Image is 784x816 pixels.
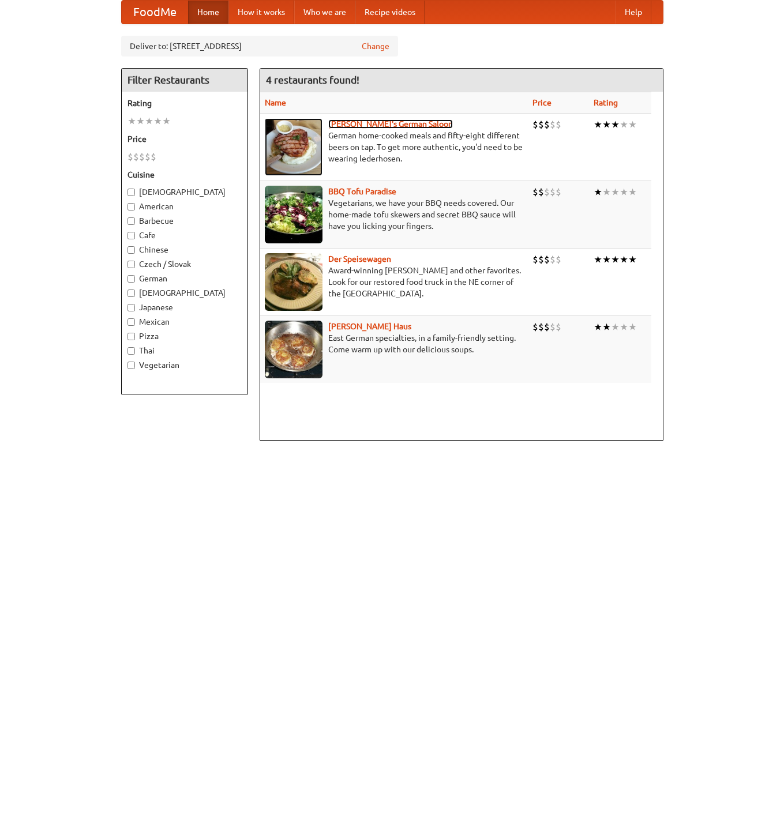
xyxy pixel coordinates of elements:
a: Recipe videos [355,1,425,24]
a: [PERSON_NAME] Haus [328,322,411,331]
label: Chinese [127,244,242,255]
a: Price [532,98,552,107]
label: Czech / Slovak [127,258,242,270]
li: $ [538,118,544,131]
label: Vegetarian [127,359,242,371]
li: $ [538,253,544,266]
input: German [127,275,135,283]
li: $ [538,321,544,333]
a: [PERSON_NAME]'s German Saloon [328,119,453,129]
li: ★ [594,253,602,266]
a: Der Speisewagen [328,254,391,264]
li: $ [133,151,139,163]
li: $ [556,186,561,198]
li: $ [532,118,538,131]
input: Thai [127,347,135,355]
a: How it works [228,1,294,24]
label: Japanese [127,302,242,313]
li: $ [550,253,556,266]
p: Vegetarians, we have your BBQ needs covered. Our home-made tofu skewers and secret BBQ sauce will... [265,197,523,232]
li: ★ [611,321,620,333]
input: Barbecue [127,217,135,225]
input: Japanese [127,304,135,311]
li: ★ [611,253,620,266]
p: East German specialties, in a family-friendly setting. Come warm up with our delicious soups. [265,332,523,355]
img: kohlhaus.jpg [265,321,322,378]
img: speisewagen.jpg [265,253,322,311]
h5: Rating [127,97,242,109]
li: $ [127,151,133,163]
li: $ [550,321,556,333]
li: ★ [620,186,628,198]
li: ★ [153,115,162,127]
li: ★ [628,253,637,266]
p: Award-winning [PERSON_NAME] and other favorites. Look for our restored food truck in the NE corne... [265,265,523,299]
li: ★ [602,321,611,333]
li: ★ [620,253,628,266]
input: Mexican [127,318,135,326]
input: Pizza [127,333,135,340]
li: ★ [611,186,620,198]
input: Cafe [127,232,135,239]
label: American [127,201,242,212]
input: Chinese [127,246,135,254]
a: Help [616,1,651,24]
a: Rating [594,98,618,107]
li: ★ [620,321,628,333]
li: $ [550,118,556,131]
a: FoodMe [122,1,188,24]
li: $ [532,186,538,198]
a: Home [188,1,228,24]
li: ★ [145,115,153,127]
li: $ [544,253,550,266]
li: $ [544,321,550,333]
li: ★ [594,186,602,198]
label: Mexican [127,316,242,328]
li: ★ [594,321,602,333]
div: Deliver to: [STREET_ADDRESS] [121,36,398,57]
ng-pluralize: 4 restaurants found! [266,74,359,85]
input: [DEMOGRAPHIC_DATA] [127,289,135,297]
li: $ [556,253,561,266]
li: $ [550,186,556,198]
li: $ [532,321,538,333]
li: ★ [162,115,171,127]
input: [DEMOGRAPHIC_DATA] [127,189,135,196]
p: German home-cooked meals and fifty-eight different beers on tap. To get more authentic, you'd nee... [265,130,523,164]
li: ★ [136,115,145,127]
img: esthers.jpg [265,118,322,176]
img: tofuparadise.jpg [265,186,322,243]
label: Pizza [127,330,242,342]
label: [DEMOGRAPHIC_DATA] [127,186,242,198]
label: Cafe [127,230,242,241]
li: $ [145,151,151,163]
a: Change [362,40,389,52]
li: $ [151,151,156,163]
h5: Price [127,133,242,145]
li: ★ [602,253,611,266]
li: ★ [620,118,628,131]
input: American [127,203,135,210]
li: ★ [602,118,611,131]
a: Name [265,98,286,107]
li: $ [544,186,550,198]
li: $ [139,151,145,163]
li: ★ [628,321,637,333]
label: Thai [127,345,242,356]
li: $ [556,118,561,131]
h4: Filter Restaurants [122,69,247,92]
input: Czech / Slovak [127,261,135,268]
li: ★ [628,186,637,198]
li: $ [556,321,561,333]
li: ★ [628,118,637,131]
a: BBQ Tofu Paradise [328,187,396,196]
label: [DEMOGRAPHIC_DATA] [127,287,242,299]
li: ★ [611,118,620,131]
h5: Cuisine [127,169,242,181]
label: Barbecue [127,215,242,227]
label: German [127,273,242,284]
li: $ [544,118,550,131]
